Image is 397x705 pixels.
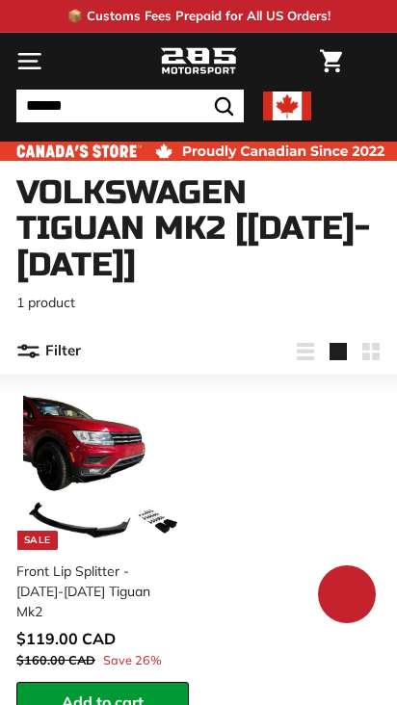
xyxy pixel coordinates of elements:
[16,293,381,313] p: 1 product
[17,531,58,550] div: Sale
[67,7,331,26] p: 📦 Customs Fees Prepaid for All US Orders!
[16,629,116,648] span: $119.00 CAD
[103,651,162,669] span: Save 26%
[16,175,381,283] h1: Volkswagen Tiguan Mk2 [[DATE]-[DATE]]
[16,384,189,682] a: Sale volkswagen-tiguan-front-lip Front Lip Splitter - [DATE]-[DATE] Tiguan Mk2 Save 26%
[16,328,81,375] button: Filter
[23,392,182,551] img: volkswagen-tiguan-front-lip
[16,90,244,122] input: Search
[16,652,95,667] span: $160.00 CAD
[312,565,382,628] inbox-online-store-chat: Shopify online store chat
[16,561,177,622] div: Front Lip Splitter - [DATE]-[DATE] Tiguan Mk2
[160,45,237,78] img: Logo_285_Motorsport_areodynamics_components
[310,34,352,89] a: Cart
